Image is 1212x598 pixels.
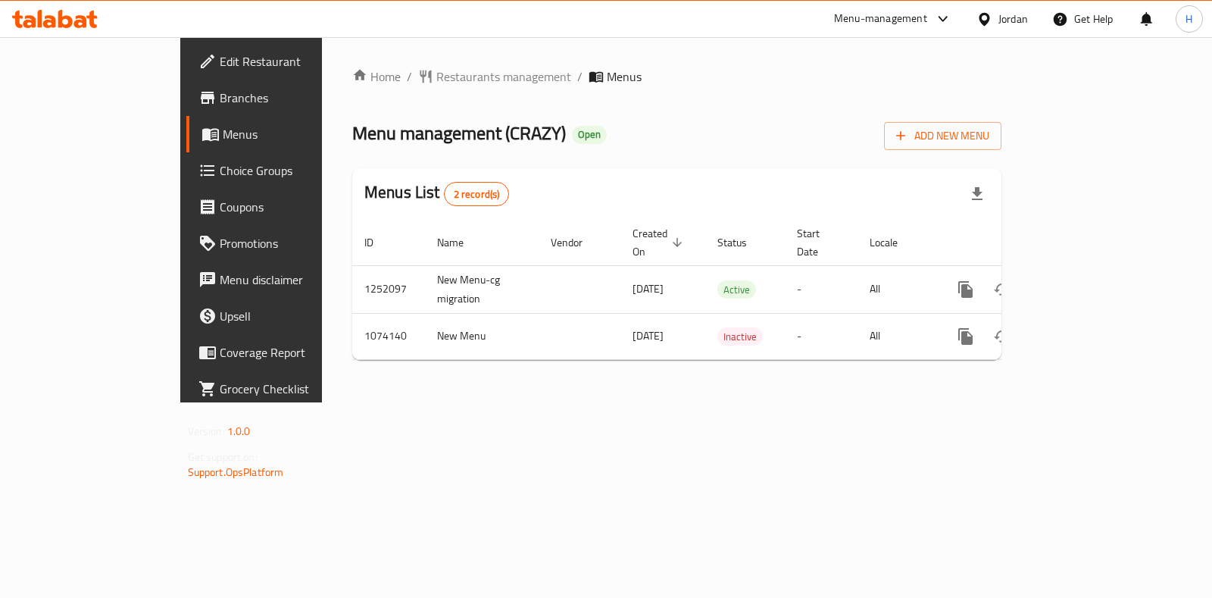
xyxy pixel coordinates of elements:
[186,80,383,116] a: Branches
[186,152,383,189] a: Choice Groups
[352,265,425,313] td: 1252097
[717,327,763,346] div: Inactive
[633,326,664,346] span: [DATE]
[186,116,383,152] a: Menus
[1185,11,1192,27] span: H
[352,116,566,150] span: Menu management ( CRAZY )
[352,220,1105,360] table: enhanced table
[220,89,370,107] span: Branches
[717,280,756,299] div: Active
[717,281,756,299] span: Active
[186,334,383,371] a: Coverage Report
[633,224,687,261] span: Created On
[857,265,936,313] td: All
[633,279,664,299] span: [DATE]
[220,234,370,252] span: Promotions
[188,421,225,441] span: Version:
[220,52,370,70] span: Edit Restaurant
[577,67,583,86] li: /
[425,313,539,359] td: New Menu
[186,261,383,298] a: Menu disclaimer
[425,265,539,313] td: New Menu-cg migration
[572,126,607,144] div: Open
[998,11,1028,27] div: Jordan
[896,127,989,146] span: Add New Menu
[870,233,917,252] span: Locale
[220,307,370,325] span: Upsell
[959,176,995,212] div: Export file
[352,67,1001,86] nav: breadcrumb
[437,233,483,252] span: Name
[418,67,571,86] a: Restaurants management
[572,128,607,141] span: Open
[352,313,425,359] td: 1074140
[948,271,984,308] button: more
[717,328,763,346] span: Inactive
[785,265,857,313] td: -
[220,271,370,289] span: Menu disclaimer
[220,343,370,362] span: Coverage Report
[884,122,1001,150] button: Add New Menu
[407,67,412,86] li: /
[785,313,857,359] td: -
[607,67,642,86] span: Menus
[436,67,571,86] span: Restaurants management
[220,161,370,180] span: Choice Groups
[857,313,936,359] td: All
[364,233,393,252] span: ID
[223,125,370,143] span: Menus
[445,187,509,202] span: 2 record(s)
[364,181,509,206] h2: Menus List
[220,198,370,216] span: Coupons
[188,447,258,467] span: Get support on:
[188,462,284,482] a: Support.OpsPlatform
[444,182,510,206] div: Total records count
[717,233,767,252] span: Status
[936,220,1105,266] th: Actions
[186,189,383,225] a: Coupons
[948,318,984,355] button: more
[186,43,383,80] a: Edit Restaurant
[220,380,370,398] span: Grocery Checklist
[186,298,383,334] a: Upsell
[797,224,839,261] span: Start Date
[186,225,383,261] a: Promotions
[551,233,602,252] span: Vendor
[186,371,383,407] a: Grocery Checklist
[984,318,1020,355] button: Change Status
[834,10,927,28] div: Menu-management
[227,421,251,441] span: 1.0.0
[984,271,1020,308] button: Change Status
